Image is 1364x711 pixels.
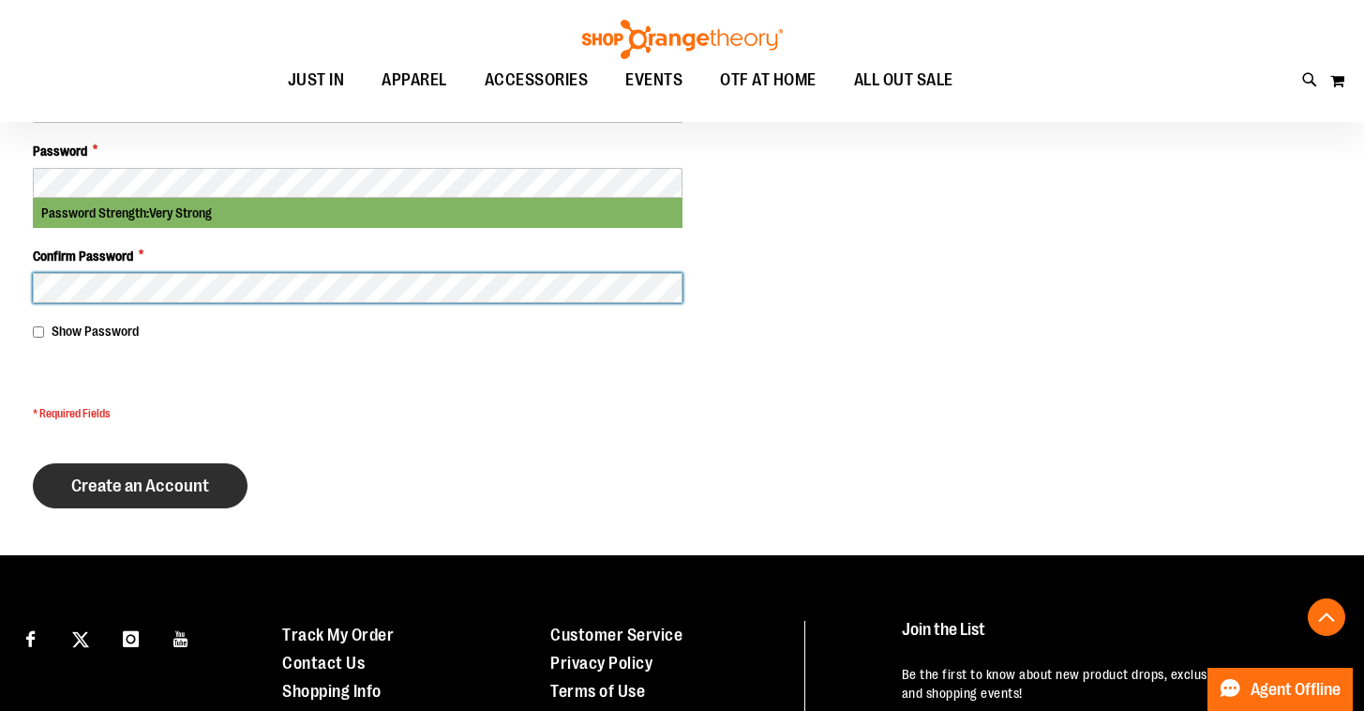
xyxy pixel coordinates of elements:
[72,631,89,648] img: Twitter
[720,59,817,101] span: OTF AT HOME
[282,626,394,644] a: Track My Order
[33,247,133,265] span: Confirm Password
[52,324,139,339] span: Show Password
[1207,668,1353,711] button: Agent Offline
[71,476,209,496] span: Create an Account
[854,59,953,101] span: ALL OUT SALE
[550,654,652,673] a: Privacy Policy
[33,463,247,508] button: Create an Account
[550,626,682,644] a: Customer Service
[902,665,1328,703] p: Be the first to know about new product drops, exclusive collaborations, and shopping events!
[65,621,97,654] a: Visit our X page
[1308,598,1345,636] button: Back To Top
[579,20,786,59] img: Shop Orangetheory
[485,59,589,101] span: ACCESSORIES
[902,621,1328,656] h4: Join the List
[382,59,447,101] span: APPAREL
[625,59,682,101] span: EVENTS
[33,198,682,228] div: Password Strength:
[288,59,345,101] span: JUST IN
[33,406,682,422] span: * Required Fields
[33,142,87,160] span: Password
[282,654,365,673] a: Contact Us
[114,621,147,654] a: Visit our Instagram page
[165,621,198,654] a: Visit our Youtube page
[550,682,645,701] a: Terms of Use
[282,682,382,701] a: Shopping Info
[149,205,212,220] span: Very Strong
[14,621,47,654] a: Visit our Facebook page
[1251,681,1341,699] span: Agent Offline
